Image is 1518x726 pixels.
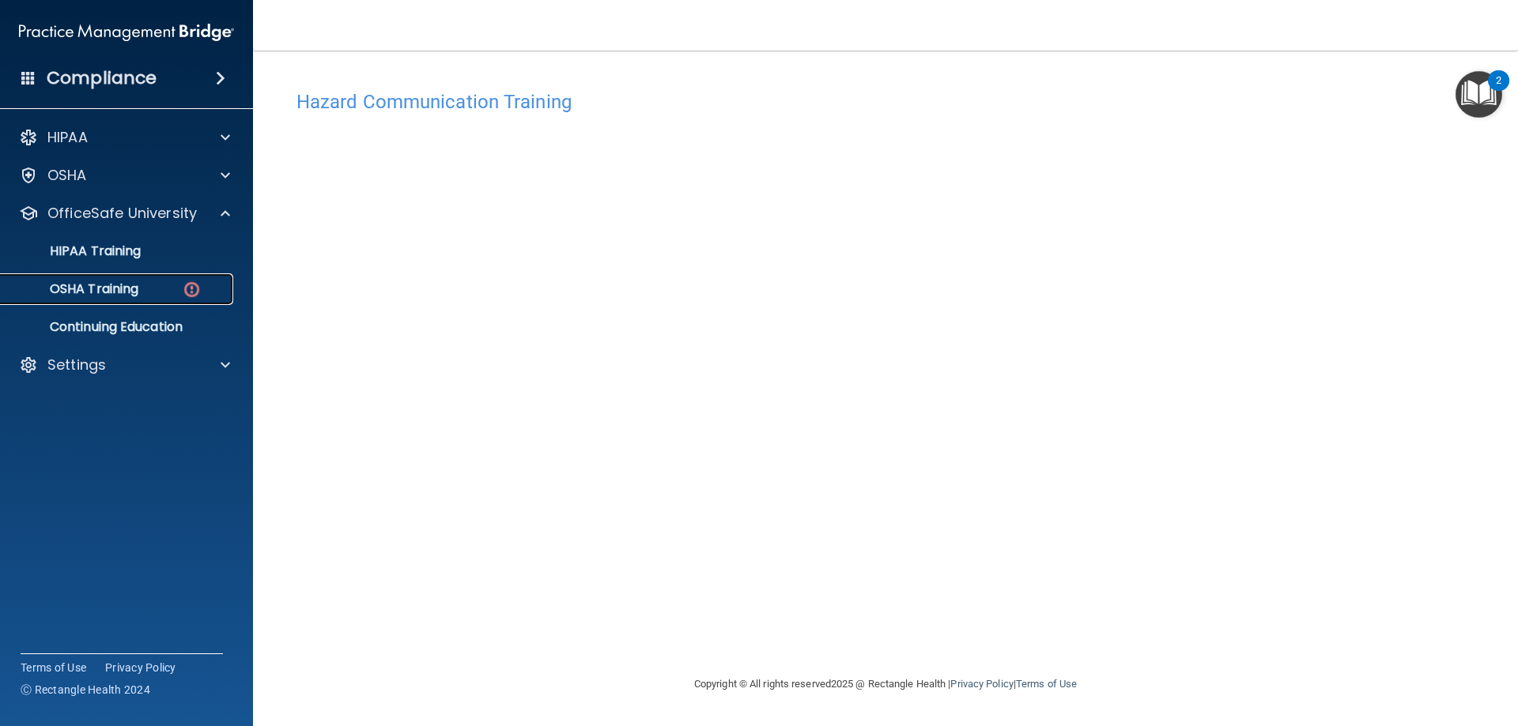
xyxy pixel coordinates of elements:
[10,243,141,259] p: HIPAA Training
[47,67,157,89] h4: Compliance
[10,281,138,297] p: OSHA Training
[1016,678,1077,690] a: Terms of Use
[19,355,230,374] a: Settings
[19,204,230,223] a: OfficeSafe University
[296,92,1475,112] h4: Hazard Communication Training
[296,121,1103,642] iframe: HCT
[950,678,1013,690] a: Privacy Policy
[47,355,106,374] p: Settings
[182,280,202,299] img: danger-circle.6113f641.png
[47,128,88,147] p: HIPAA
[19,128,230,147] a: HIPAA
[1244,614,1499,677] iframe: Drift Widget Chat Controller
[21,660,86,675] a: Terms of Use
[19,166,230,185] a: OSHA
[47,166,87,185] p: OSHA
[47,204,197,223] p: OfficeSafe University
[10,319,226,335] p: Continuing Education
[597,659,1174,709] div: Copyright © All rights reserved 2025 @ Rectangle Health | |
[105,660,176,675] a: Privacy Policy
[1496,81,1501,101] div: 2
[1456,71,1502,118] button: Open Resource Center, 2 new notifications
[21,682,150,698] span: Ⓒ Rectangle Health 2024
[19,17,234,48] img: PMB logo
